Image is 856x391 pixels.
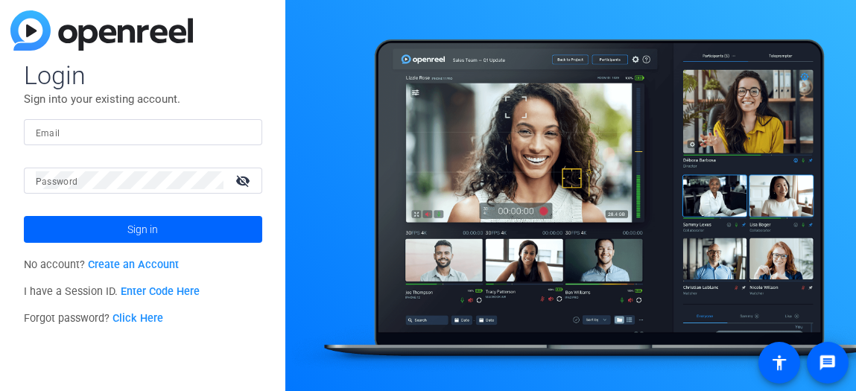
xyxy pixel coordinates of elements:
[226,170,262,191] mat-icon: visibility_off
[36,123,250,141] input: Enter Email Address
[121,285,200,298] a: Enter Code Here
[10,10,193,51] img: blue-gradient.svg
[770,354,788,372] mat-icon: accessibility
[24,285,200,298] span: I have a Session ID.
[24,60,262,91] span: Login
[24,91,262,107] p: Sign into your existing account.
[36,177,78,187] mat-label: Password
[88,258,179,271] a: Create an Account
[127,211,158,248] span: Sign in
[819,354,837,372] mat-icon: message
[24,312,164,325] span: Forgot password?
[36,128,60,139] mat-label: Email
[24,216,262,243] button: Sign in
[24,258,180,271] span: No account?
[112,312,163,325] a: Click Here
